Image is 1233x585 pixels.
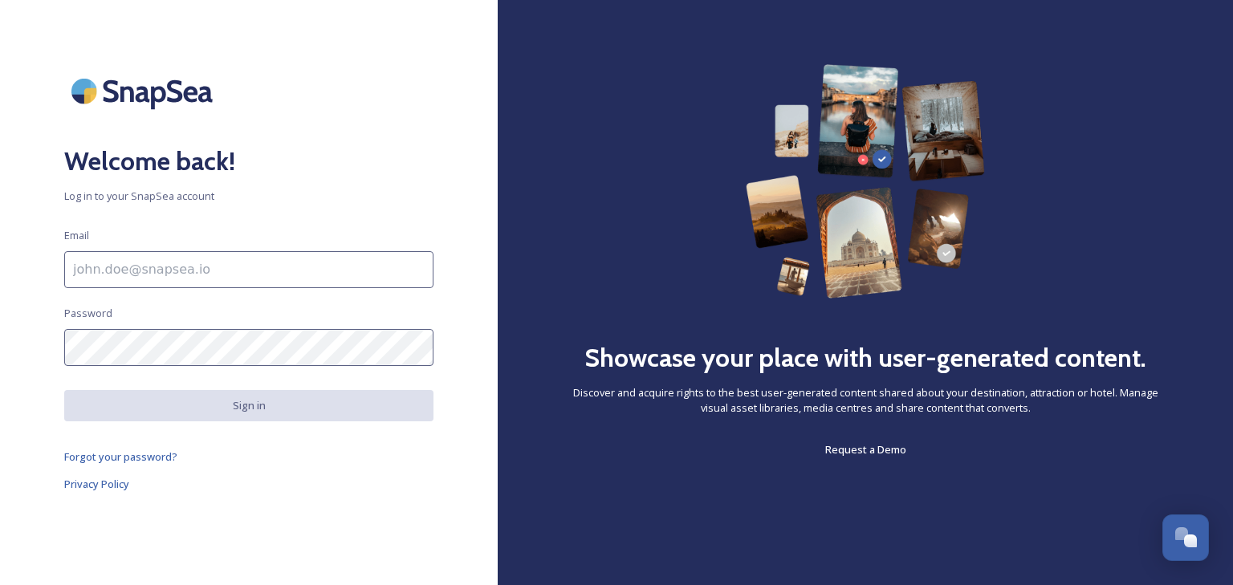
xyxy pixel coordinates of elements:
span: Forgot your password? [64,449,177,464]
button: Open Chat [1162,514,1209,561]
input: john.doe@snapsea.io [64,251,433,288]
span: Log in to your SnapSea account [64,189,433,204]
img: 63b42ca75bacad526042e722_Group%20154-p-800.png [746,64,985,299]
span: Discover and acquire rights to the best user-generated content shared about your destination, att... [562,385,1169,416]
span: Privacy Policy [64,477,129,491]
span: Email [64,228,89,243]
span: Password [64,306,112,321]
a: Request a Demo [825,440,906,459]
h2: Showcase your place with user-generated content. [584,339,1146,377]
h2: Welcome back! [64,142,433,181]
a: Forgot your password? [64,447,433,466]
a: Privacy Policy [64,474,433,494]
span: Request a Demo [825,442,906,457]
img: SnapSea Logo [64,64,225,118]
button: Sign in [64,390,433,421]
